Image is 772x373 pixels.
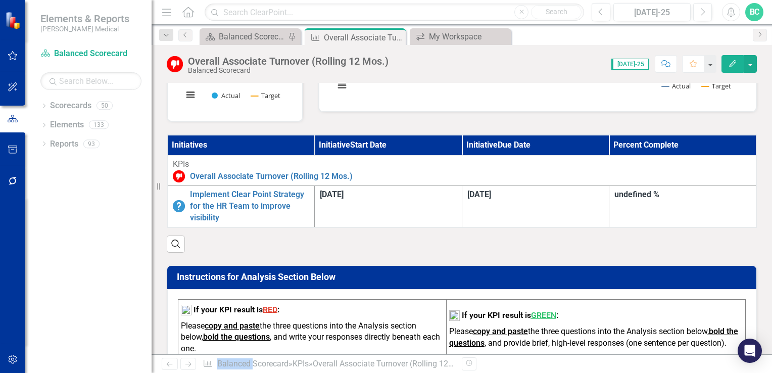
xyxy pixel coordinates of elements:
[613,3,691,21] button: [DATE]-25
[190,189,309,224] a: Implement Clear Point Strategy for the HR Team to improve visibility
[212,91,240,100] button: Show Actual
[462,186,609,227] td: Double-Click to Edit
[50,138,78,150] a: Reports
[177,272,750,282] h3: Instructions for Analysis Section Below
[40,13,129,25] span: Elements & Reports
[167,156,756,186] td: Double-Click to Edit Right Click for Context Menu
[738,339,762,363] div: Open Intercom Messenger
[449,310,460,321] img: mceclip1%20v16.png
[96,102,113,110] div: 50
[462,310,558,320] strong: If your KPI result is :
[219,30,285,43] div: Balanced Scorecard Welcome Page
[40,48,141,60] a: Balanced Scorecard
[190,171,751,182] a: Overall Associate Turnover (Rolling 12 Mos.)
[5,12,23,29] img: ClearPoint Strategy
[449,326,743,351] p: Please the three questions into the Analysis section below, , and provide brief, high-level respo...
[181,305,191,315] img: mceclip2%20v12.png
[617,7,687,19] div: [DATE]-25
[531,310,556,320] span: GREEN
[320,190,344,199] span: [DATE]
[188,67,389,74] div: Balanced Scorecard
[167,56,183,72] img: Below Target
[205,321,260,331] strong: copy and paste
[467,190,491,199] span: [DATE]
[702,81,731,90] button: Show Target
[202,30,285,43] a: Balanced Scorecard Welcome Page
[50,119,84,131] a: Elements
[89,121,109,129] div: 133
[449,327,738,348] strong: bold the questions
[263,304,277,314] span: RED
[429,30,508,43] div: My Workspace
[313,359,471,368] div: Overall Associate Turnover (Rolling 12 Mos.)
[83,139,100,148] div: 93
[251,91,280,100] button: Show Target
[335,78,349,92] button: View chart menu, Chart
[173,159,751,170] div: KPIs
[173,200,185,212] img: No Information
[40,25,129,33] small: [PERSON_NAME] Medical
[217,359,288,368] a: Balanced Scorecard
[50,100,91,112] a: Scorecards
[293,359,309,368] a: KPIs
[546,8,567,16] span: Search
[412,30,508,43] a: My Workspace
[662,81,691,90] button: Show Actual
[473,327,528,336] strong: copy and paste
[181,320,444,357] p: Please the three questions into the Analysis section below, , and write your responses directly b...
[745,3,763,21] button: BC
[167,186,315,227] td: Double-Click to Edit Right Click for Context Menu
[173,170,185,182] img: Below Target
[449,354,656,363] strong: What previous actions may have impacted performance?
[531,5,582,19] button: Search
[40,72,141,90] input: Search Below...
[205,4,584,21] input: Search ClearPoint...
[203,332,270,342] strong: bold the questions
[183,87,198,102] button: View chart menu, Chart
[315,186,462,227] td: Double-Click to Edit
[203,358,454,370] div: » »
[614,189,751,201] div: undefined %
[611,59,649,70] span: [DATE]-25
[609,186,757,227] td: Double-Click to Edit
[324,31,403,44] div: Overall Associate Turnover (Rolling 12 Mos.)
[188,56,389,67] div: Overall Associate Turnover (Rolling 12 Mos.)
[194,304,279,314] strong: If your KPI result is :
